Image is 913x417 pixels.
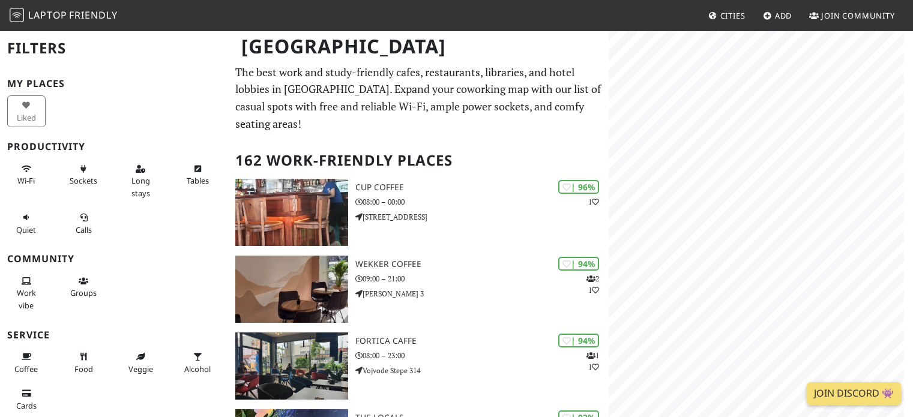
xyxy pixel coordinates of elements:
a: Join Community [804,5,900,26]
h2: 162 Work-Friendly Places [235,142,601,179]
h2: Filters [7,30,221,67]
h3: Fortica caffe [355,336,609,346]
span: Quiet [16,224,36,235]
span: People working [17,287,36,310]
span: Long stays [131,175,150,198]
button: Cards [7,383,46,415]
button: Long stays [121,159,160,203]
p: 1 1 [586,350,599,373]
span: Group tables [70,287,97,298]
span: Coffee [14,364,38,374]
button: Work vibe [7,271,46,315]
button: Wi-Fi [7,159,46,191]
span: Work-friendly tables [187,175,209,186]
button: Calls [64,208,103,239]
h3: Service [7,329,221,341]
button: Food [64,347,103,379]
h3: Wekker Coffee [355,259,609,269]
p: 08:00 – 00:00 [355,196,609,208]
a: Cities [704,5,750,26]
button: Groups [64,271,103,303]
img: LaptopFriendly [10,8,24,22]
p: The best work and study-friendly cafes, restaurants, libraries, and hotel lobbies in [GEOGRAPHIC_... [235,64,601,133]
span: Alcohol [184,364,211,374]
p: [PERSON_NAME] 3 [355,288,609,299]
button: Quiet [7,208,46,239]
p: 08:00 – 23:00 [355,350,609,361]
h3: My Places [7,78,221,89]
button: Sockets [64,159,103,191]
a: Join Discord 👾 [807,382,901,405]
p: Vojvode Stepe 314 [355,365,609,376]
span: Laptop [28,8,67,22]
img: Fortica caffe [235,332,348,400]
button: Tables [178,159,217,191]
span: Stable Wi-Fi [17,175,35,186]
span: Cities [720,10,746,21]
p: 1 [588,196,599,208]
a: Wekker Coffee | 94% 21 Wekker Coffee 09:00 – 21:00 [PERSON_NAME] 3 [228,256,609,323]
p: 09:00 – 21:00 [355,273,609,284]
span: Veggie [128,364,153,374]
div: | 94% [558,257,599,271]
span: Power sockets [70,175,97,186]
span: Food [74,364,93,374]
p: [STREET_ADDRESS] [355,211,609,223]
span: Video/audio calls [76,224,92,235]
span: Join Community [821,10,895,21]
a: Fortica caffe | 94% 11 Fortica caffe 08:00 – 23:00 Vojvode Stepe 314 [228,332,609,400]
span: Credit cards [16,400,37,411]
div: | 96% [558,180,599,194]
a: Add [758,5,797,26]
h1: [GEOGRAPHIC_DATA] [232,30,606,63]
button: Veggie [121,347,160,379]
div: | 94% [558,334,599,347]
img: Cup Coffee [235,179,348,246]
button: Alcohol [178,347,217,379]
img: Wekker Coffee [235,256,348,323]
a: LaptopFriendly LaptopFriendly [10,5,118,26]
button: Coffee [7,347,46,379]
span: Add [775,10,792,21]
p: 2 1 [586,273,599,296]
h3: Cup Coffee [355,182,609,193]
h3: Productivity [7,141,221,152]
h3: Community [7,253,221,265]
span: Friendly [69,8,117,22]
a: Cup Coffee | 96% 1 Cup Coffee 08:00 – 00:00 [STREET_ADDRESS] [228,179,609,246]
